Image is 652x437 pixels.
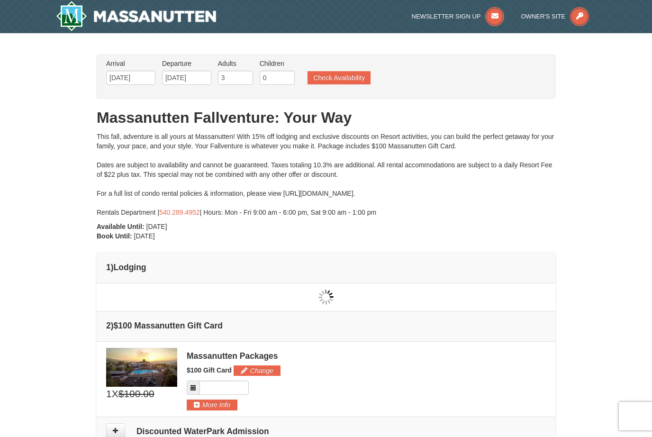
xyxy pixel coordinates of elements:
span: [DATE] [146,223,167,230]
label: Children [260,59,295,68]
button: More Info [187,400,237,410]
span: X [112,387,118,401]
h4: Discounted WaterPark Admission [106,427,546,436]
span: [DATE] [134,232,155,240]
a: Newsletter Sign Up [412,13,505,20]
button: Check Availability [308,71,371,84]
span: ) [111,321,114,330]
img: Massanutten Resort Logo [56,1,216,31]
span: 1 [106,387,112,401]
span: Newsletter Sign Up [412,13,481,20]
label: Adults [218,59,253,68]
a: Owner's Site [521,13,589,20]
button: Change [234,365,281,376]
label: Departure [162,59,211,68]
h4: 1 Lodging [106,263,546,272]
label: Arrival [106,59,155,68]
a: 540.289.4952 [159,209,200,216]
strong: Book Until: [97,232,132,240]
div: This fall, adventure is all yours at Massanutten! With 15% off lodging and exclusive discounts on... [97,132,555,217]
img: wait gif [318,290,334,305]
span: ) [111,263,114,272]
div: Massanutten Packages [187,351,546,361]
a: Massanutten Resort [56,1,216,31]
span: Owner's Site [521,13,566,20]
h1: Massanutten Fallventure: Your Way [97,108,555,127]
span: $100 Gift Card [187,366,232,374]
span: $100.00 [118,387,154,401]
img: 6619879-1.jpg [106,348,177,387]
h4: 2 $100 Massanutten Gift Card [106,321,546,330]
strong: Available Until: [97,223,145,230]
